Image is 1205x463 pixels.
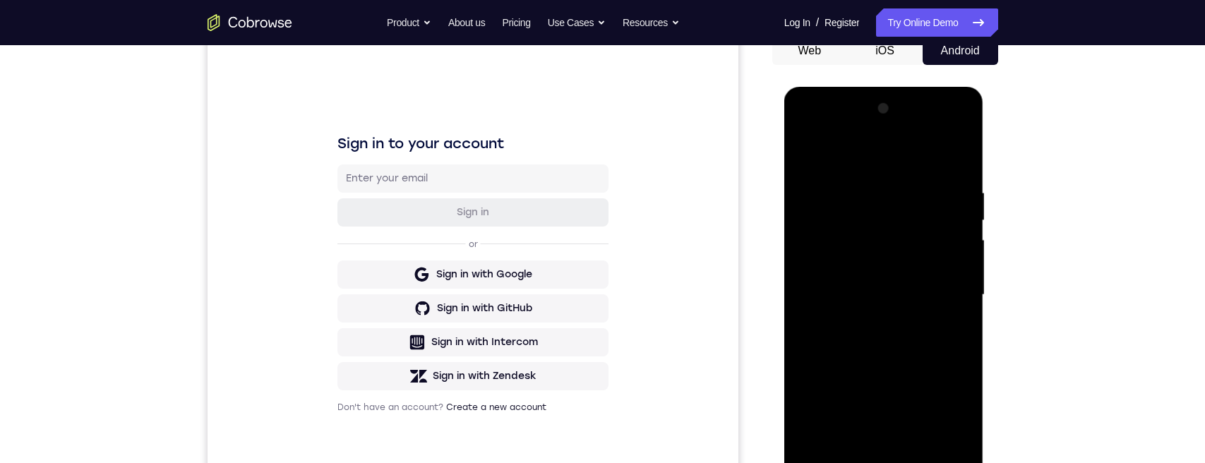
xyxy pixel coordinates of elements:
[548,8,606,37] button: Use Cases
[876,8,997,37] a: Try Online Demo
[229,265,325,279] div: Sign in with GitHub
[784,8,810,37] a: Log In
[130,291,401,320] button: Sign in with Intercom
[448,8,485,37] a: About us
[130,224,401,252] button: Sign in with Google
[825,8,859,37] a: Register
[224,299,330,313] div: Sign in with Intercom
[130,325,401,354] button: Sign in with Zendesk
[847,37,923,65] button: iOS
[130,365,401,376] p: Don't have an account?
[258,202,273,213] p: or
[623,8,680,37] button: Resources
[208,14,292,31] a: Go to the home page
[772,37,848,65] button: Web
[229,231,325,245] div: Sign in with Google
[130,258,401,286] button: Sign in with GitHub
[816,14,819,31] span: /
[387,8,431,37] button: Product
[923,37,998,65] button: Android
[239,366,339,375] a: Create a new account
[502,8,530,37] a: Pricing
[225,332,329,347] div: Sign in with Zendesk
